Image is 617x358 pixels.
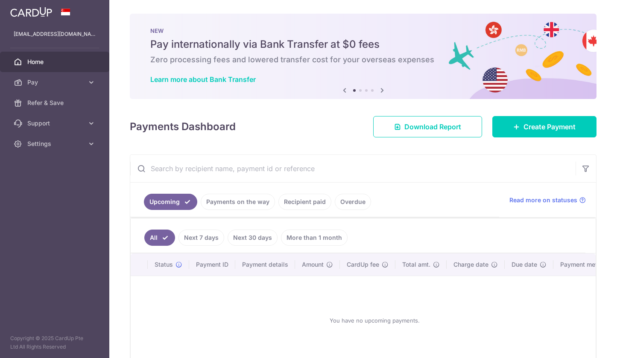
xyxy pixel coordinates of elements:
a: Upcoming [144,194,197,210]
a: All [144,230,175,246]
img: CardUp [10,7,52,17]
a: Overdue [335,194,371,210]
div: You have no upcoming payments. [141,283,608,358]
img: Bank transfer banner [130,14,597,99]
th: Payment details [235,253,295,276]
span: Status [155,260,173,269]
th: Payment ID [189,253,235,276]
a: Read more on statuses [509,196,586,204]
span: Total amt. [402,260,430,269]
span: Amount [302,260,324,269]
p: NEW [150,27,576,34]
span: Pay [27,78,84,87]
span: Settings [27,140,84,148]
span: Read more on statuses [509,196,577,204]
a: Next 30 days [228,230,278,246]
p: [EMAIL_ADDRESS][DOMAIN_NAME] [14,30,96,38]
span: Charge date [453,260,488,269]
a: Download Report [373,116,482,137]
span: Refer & Save [27,99,84,107]
input: Search by recipient name, payment id or reference [130,155,576,182]
h5: Pay internationally via Bank Transfer at $0 fees [150,38,576,51]
span: Create Payment [523,122,576,132]
a: Recipient paid [278,194,331,210]
a: Payments on the way [201,194,275,210]
span: Due date [512,260,537,269]
span: Support [27,119,84,128]
a: Create Payment [492,116,597,137]
h4: Payments Dashboard [130,119,236,134]
span: Home [27,58,84,66]
a: Next 7 days [178,230,224,246]
h6: Zero processing fees and lowered transfer cost for your overseas expenses [150,55,576,65]
a: More than 1 month [281,230,348,246]
a: Learn more about Bank Transfer [150,75,256,84]
span: CardUp fee [347,260,379,269]
span: Download Report [404,122,461,132]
